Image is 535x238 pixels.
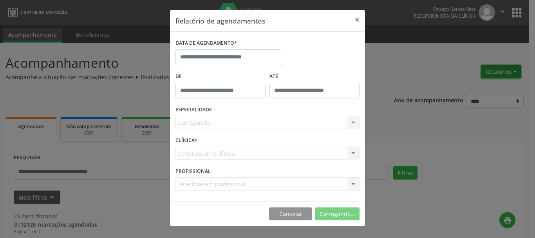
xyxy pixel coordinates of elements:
button: Cancelar [269,207,312,221]
h5: Relatório de agendamentos [175,16,265,26]
label: PROFISSIONAL [175,165,211,177]
label: CLÍNICA [175,134,197,147]
label: De [175,71,266,83]
label: ESPECIALIDADE [175,104,212,116]
label: DATA DE AGENDAMENTO [175,37,237,49]
button: Close [349,10,365,29]
button: Carregando... [315,207,360,221]
label: ATÉ [269,71,360,83]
